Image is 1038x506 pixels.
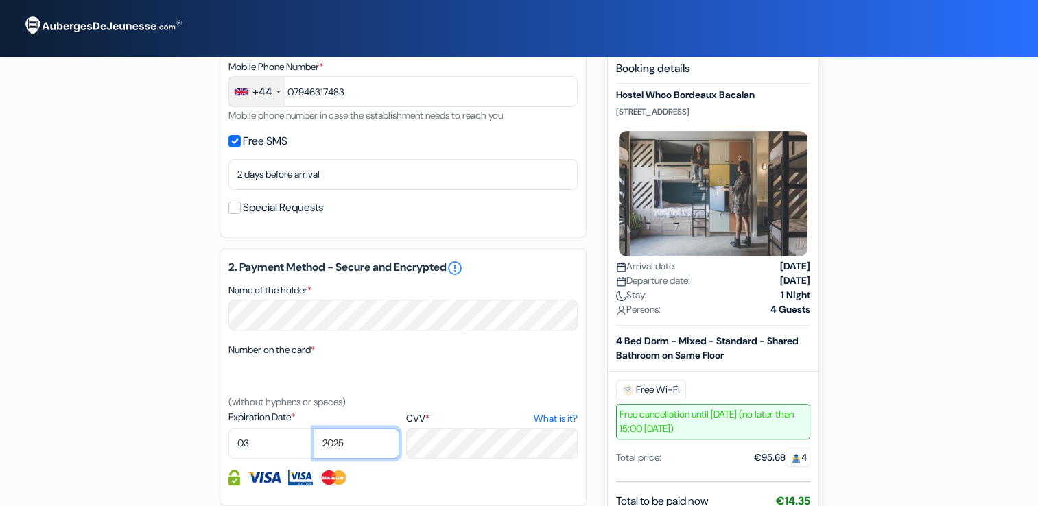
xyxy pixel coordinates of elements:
[16,8,188,45] img: AubergesDeJeunesse.com
[626,289,647,301] font: Stay:
[781,288,810,302] strong: 1 Night
[636,383,680,398] font: Free Wi-Fi
[626,303,661,315] font: Persons:
[616,276,626,287] img: calendar.svg
[228,344,311,356] font: Number on the card
[616,291,626,301] img: moon.svg
[243,198,323,217] label: Special Requests
[288,470,313,485] img: Visa Electron
[247,470,281,485] img: Visa
[616,62,810,84] h5: Booking details
[229,77,285,106] div: United Kingdom: +44
[622,385,633,396] img: free_wifi.svg
[228,60,319,73] font: Mobile Phone Number
[243,132,287,151] label: Free SMS
[228,411,291,423] font: Expiration Date
[616,404,810,439] span: Free cancellation until [DATE] (no later than 15:00 [DATE])
[447,260,463,276] a: error_outline
[320,470,348,485] img: Master Card
[786,448,810,467] span: 4
[228,260,447,274] font: 2. Payment Method - Secure and Encrypted
[780,274,810,288] strong: [DATE]
[616,262,626,272] img: calendar.svg
[754,448,810,467] font: €95.68
[228,396,346,408] small: (without hyphens or spaces)
[406,412,425,424] font: CVV
[791,453,801,463] img: guest.svg
[626,260,676,272] font: Arrival date:
[770,302,810,317] strong: 4 Guests
[616,305,626,315] img: user_icon.svg
[616,335,799,361] b: 4 Bed Dorm - Mixed - Standard - Shared Bathroom on Same Floor
[228,76,578,107] input: 7400 123456
[616,90,810,101] h5: Hostel Whoo Bordeaux Bacalan
[533,411,577,426] a: What is it?
[626,274,690,287] font: Departure date:
[252,84,272,100] div: +44
[228,109,503,121] small: Mobile phone number in case the establishment needs to reach you
[616,106,810,117] p: [STREET_ADDRESS]
[616,450,661,465] div: Total price:
[228,470,240,485] img: Information de carte de crédit entièrement encryptée et sécurisée
[780,259,810,274] strong: [DATE]
[228,284,307,296] font: Name of the holder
